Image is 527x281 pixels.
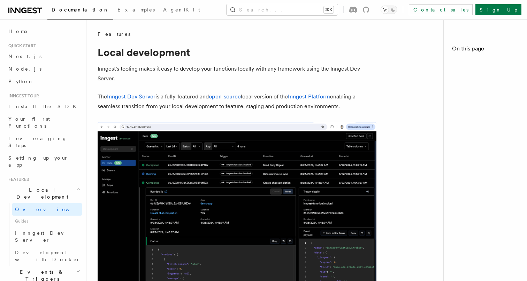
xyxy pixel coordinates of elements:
span: Features [98,31,130,38]
a: open-source [209,93,241,100]
a: Documentation [47,2,113,19]
span: Examples [117,7,155,13]
a: Inngest Dev Server [12,227,82,246]
a: Development with Docker [12,246,82,266]
a: AgentKit [159,2,204,19]
a: Contact sales [409,4,473,15]
button: Local Development [6,184,82,203]
a: Home [6,25,82,38]
button: Search...⌘K [227,4,338,15]
a: Install the SDK [6,100,82,113]
a: Python [6,75,82,88]
span: Guides [12,216,82,227]
p: Inngest's tooling makes it easy to develop your functions locally with any framework using the In... [98,64,376,83]
button: Toggle dark mode [381,6,397,14]
kbd: ⌘K [324,6,334,13]
span: Inngest Dev Server [15,230,75,243]
a: Setting up your app [6,152,82,171]
span: Setting up your app [8,155,68,168]
a: Overview [12,203,82,216]
h4: On this page [452,45,519,56]
a: Node.js [6,63,82,75]
span: Local Development [6,186,76,200]
span: Quick start [6,43,36,49]
a: Examples [113,2,159,19]
a: Your first Functions [6,113,82,132]
span: Home [8,28,28,35]
span: Python [8,79,34,84]
span: Your first Functions [8,116,50,129]
span: Overview [15,207,87,212]
a: Leveraging Steps [6,132,82,152]
a: Inngest Platform [288,93,330,100]
h1: Local development [98,46,376,58]
span: Leveraging Steps [8,136,67,148]
span: Inngest tour [6,93,39,99]
a: Sign Up [475,4,521,15]
span: Documentation [52,7,109,13]
a: Inngest Dev Server [107,93,155,100]
span: Node.js [8,66,41,72]
a: Next.js [6,50,82,63]
div: Local Development [6,203,82,266]
span: Next.js [8,54,41,59]
span: Development with Docker [15,250,81,262]
span: Features [6,177,29,182]
span: AgentKit [163,7,200,13]
span: Install the SDK [8,104,81,109]
p: The is a fully-featured and local version of the enabling a seamless transition from your local d... [98,92,376,111]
